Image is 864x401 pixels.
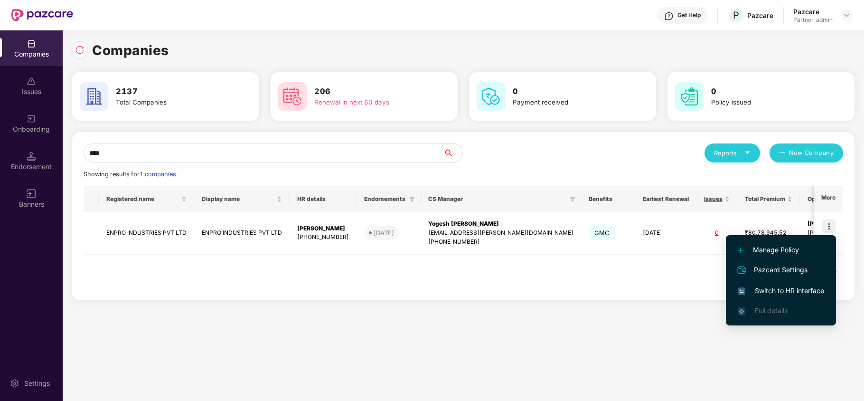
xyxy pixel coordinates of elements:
th: More [814,186,843,212]
span: Issues [704,195,723,203]
img: svg+xml;base64,PHN2ZyB4bWxucz0iaHR0cDovL3d3dy53My5vcmcvMjAwMC9zdmciIHdpZHRoPSIyNCIgaGVpZ2h0PSIyNC... [736,265,747,276]
img: svg+xml;base64,PHN2ZyBpZD0iRHJvcGRvd24tMzJ4MzIiIHhtbG5zPSJodHRwOi8vd3d3LnczLm9yZy8yMDAwL3N2ZyIgd2... [843,11,851,19]
div: Total Companies [116,97,228,107]
div: [PERSON_NAME] [297,224,349,233]
h3: 206 [314,86,426,98]
span: P [733,10,739,21]
div: Policy issued [711,97,823,107]
h3: 2137 [116,86,228,98]
div: Payment received [513,97,625,107]
td: ENPRO INDUSTRIES PVT LTD [194,212,290,255]
span: Pazcard Settings [738,265,824,276]
img: icon [822,220,836,233]
img: New Pazcare Logo [11,9,73,21]
span: New Company [789,148,834,158]
img: svg+xml;base64,PHN2ZyB3aWR0aD0iMTQuNSIgaGVpZ2h0PSIxNC41IiB2aWV3Qm94PSIwIDAgMTYgMTYiIGZpbGw9Im5vbm... [27,152,36,161]
div: Pazcare [747,11,773,20]
div: [EMAIL_ADDRESS][PERSON_NAME][DOMAIN_NAME] [428,229,573,238]
span: caret-down [744,150,751,156]
th: Total Premium [737,186,800,212]
img: svg+xml;base64,PHN2ZyB4bWxucz0iaHR0cDovL3d3dy53My5vcmcvMjAwMC9zdmciIHdpZHRoPSI2MCIgaGVpZ2h0PSI2MC... [278,82,307,111]
span: Manage Policy [738,245,824,255]
span: filter [407,193,417,205]
span: filter [568,193,577,205]
span: Registered name [106,195,179,203]
th: HR details [290,186,357,212]
div: [DATE] [374,228,394,238]
img: svg+xml;base64,PHN2ZyB4bWxucz0iaHR0cDovL3d3dy53My5vcmcvMjAwMC9zdmciIHdpZHRoPSI2MCIgaGVpZ2h0PSI2MC... [477,82,505,111]
th: Benefits [581,186,635,212]
span: Full details [755,306,788,315]
span: 1 companies. [140,171,178,178]
img: svg+xml;base64,PHN2ZyB4bWxucz0iaHR0cDovL3d3dy53My5vcmcvMjAwMC9zdmciIHdpZHRoPSIxMi4yMDEiIGhlaWdodD... [738,248,743,253]
span: Total Premium [745,195,785,203]
div: Pazcare [793,7,833,16]
img: svg+xml;base64,PHN2ZyB4bWxucz0iaHR0cDovL3d3dy53My5vcmcvMjAwMC9zdmciIHdpZHRoPSI2MCIgaGVpZ2h0PSI2MC... [675,82,704,111]
td: [DATE] [635,212,696,255]
span: plus [779,150,785,157]
div: Renewal in next 60 days [314,97,426,107]
div: Settings [21,379,53,388]
span: Showing results for [84,171,178,178]
span: Endorsements [364,195,405,203]
img: svg+xml;base64,PHN2ZyBpZD0iUmVsb2FkLTMyeDMyIiB4bWxucz0iaHR0cDovL3d3dy53My5vcmcvMjAwMC9zdmciIHdpZH... [75,45,85,55]
div: [PHONE_NUMBER] [297,233,349,242]
div: [PHONE_NUMBER] [428,238,573,247]
img: svg+xml;base64,PHN2ZyB4bWxucz0iaHR0cDovL3d3dy53My5vcmcvMjAwMC9zdmciIHdpZHRoPSI2MCIgaGVpZ2h0PSI2MC... [80,82,108,111]
span: GMC [589,226,616,239]
th: Display name [194,186,290,212]
div: Reports [714,148,751,158]
img: svg+xml;base64,PHN2ZyBpZD0iU2V0dGluZy0yMHgyMCIgeG1sbnM9Imh0dHA6Ly93d3cudzMub3JnLzIwMDAvc3ZnIiB3aW... [10,379,19,388]
span: filter [409,196,415,202]
h3: 0 [513,86,625,98]
td: ENPRO INDUSTRIES PVT LTD [99,212,194,255]
th: Earliest Renewal [635,186,696,212]
span: CS Manager [428,195,566,203]
img: svg+xml;base64,PHN2ZyB4bWxucz0iaHR0cDovL3d3dy53My5vcmcvMjAwMC9zdmciIHdpZHRoPSIxNi4zNjMiIGhlaWdodD... [738,307,745,315]
button: search [443,143,463,162]
img: svg+xml;base64,PHN2ZyBpZD0iSXNzdWVzX2Rpc2FibGVkIiB4bWxucz0iaHR0cDovL3d3dy53My5vcmcvMjAwMC9zdmciIH... [27,76,36,86]
div: Partner_admin [793,16,833,24]
h3: 0 [711,86,823,98]
button: plusNew Company [770,143,843,162]
span: search [443,149,462,157]
th: Issues [696,186,737,212]
img: svg+xml;base64,PHN2ZyBpZD0iQ29tcGFuaWVzIiB4bWxucz0iaHR0cDovL3d3dy53My5vcmcvMjAwMC9zdmciIHdpZHRoPS... [27,39,36,48]
span: filter [570,196,575,202]
th: Registered name [99,186,194,212]
img: svg+xml;base64,PHN2ZyB3aWR0aD0iMjAiIGhlaWdodD0iMjAiIHZpZXdCb3g9IjAgMCAyMCAyMCIgZmlsbD0ibm9uZSIgeG... [27,114,36,124]
div: Get Help [677,11,701,19]
div: 0 [704,229,730,238]
img: svg+xml;base64,PHN2ZyBpZD0iSGVscC0zMngzMiIgeG1sbnM9Imh0dHA6Ly93d3cudzMub3JnLzIwMDAvc3ZnIiB3aWR0aD... [664,11,674,21]
span: Switch to HR interface [738,286,824,296]
img: svg+xml;base64,PHN2ZyB4bWxucz0iaHR0cDovL3d3dy53My5vcmcvMjAwMC9zdmciIHdpZHRoPSIxNiIgaGVpZ2h0PSIxNi... [738,287,745,295]
h1: Companies [92,40,169,61]
span: Display name [202,195,275,203]
div: Yogesh [PERSON_NAME] [428,220,573,229]
img: svg+xml;base64,PHN2ZyB3aWR0aD0iMTYiIGhlaWdodD0iMTYiIHZpZXdCb3g9IjAgMCAxNiAxNiIgZmlsbD0ibm9uZSIgeG... [27,189,36,199]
